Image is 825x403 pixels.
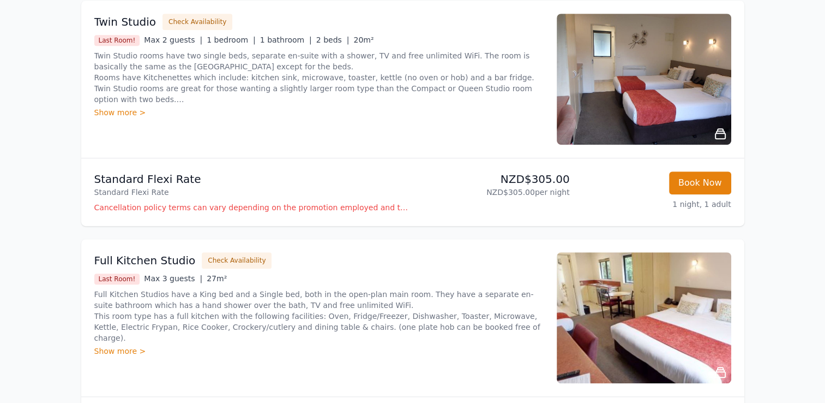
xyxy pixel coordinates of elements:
span: Last Room! [94,274,140,285]
span: 20m² [353,35,374,44]
span: Max 2 guests | [144,35,202,44]
span: Max 3 guests | [144,274,202,283]
span: Last Room! [94,35,140,46]
span: 27m² [207,274,227,283]
button: Book Now [669,171,731,194]
p: Full Kitchen Studios have a King bed and a Single bed, both in the open-plan main room. They have... [94,289,544,343]
div: Show more > [94,107,544,118]
p: Standard Flexi Rate [94,187,408,198]
p: NZD$305.00 per night [417,187,570,198]
button: Check Availability [202,252,272,269]
span: 1 bedroom | [207,35,256,44]
p: 1 night, 1 adult [579,199,731,210]
span: 1 bathroom | [260,35,312,44]
p: Standard Flexi Rate [94,171,408,187]
p: Twin Studio rooms have two single beds, separate en-suite with a shower, TV and free unlimited Wi... [94,50,544,105]
p: NZD$305.00 [417,171,570,187]
span: 2 beds | [316,35,350,44]
h3: Twin Studio [94,14,156,29]
div: Show more > [94,346,544,357]
p: Cancellation policy terms can vary depending on the promotion employed and the time of stay of th... [94,202,408,213]
h3: Full Kitchen Studio [94,253,196,268]
button: Check Availability [162,14,232,30]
